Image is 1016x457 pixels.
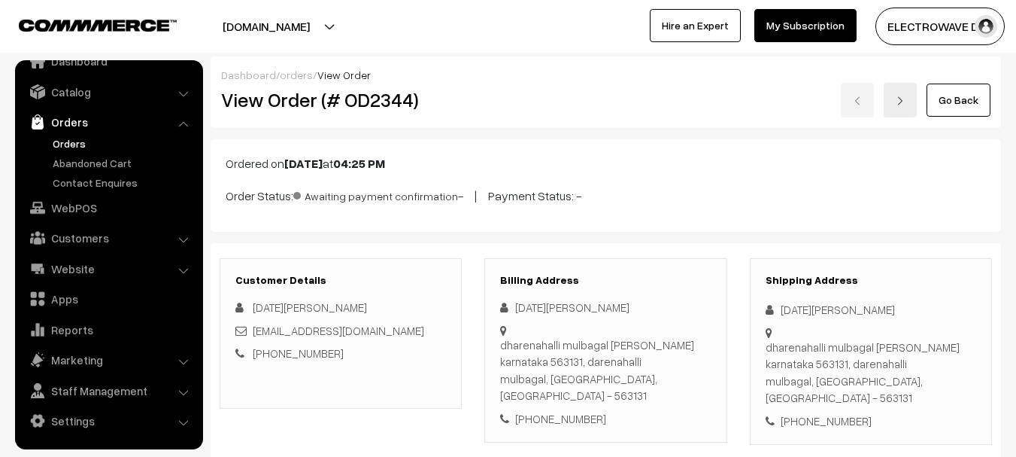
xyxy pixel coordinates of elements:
[500,299,711,316] div: [DATE][PERSON_NAME]
[235,274,446,287] h3: Customer Details
[226,184,986,205] p: Order Status: - | Payment Status: -
[19,407,198,434] a: Settings
[170,8,362,45] button: [DOMAIN_NAME]
[19,78,198,105] a: Catalog
[975,15,997,38] img: user
[253,346,344,360] a: [PHONE_NUMBER]
[875,8,1005,45] button: ELECTROWAVE DE…
[49,175,198,190] a: Contact Enquires
[500,337,711,404] div: dharenahalli mulbagal [PERSON_NAME] karnataka 563131, darenahalli mulbagal, [GEOGRAPHIC_DATA], [G...
[766,413,976,430] div: [PHONE_NUMBER]
[284,156,323,171] b: [DATE]
[19,377,198,404] a: Staff Management
[317,69,371,81] span: View Order
[19,47,198,75] a: Dashboard
[500,410,711,428] div: [PHONE_NUMBER]
[221,67,990,83] div: / /
[19,255,198,282] a: Website
[19,194,198,221] a: WebPOS
[19,285,198,312] a: Apps
[19,108,198,136] a: Orders
[221,69,276,81] a: Dashboard
[19,15,150,33] a: COMMMERCE
[650,9,741,42] a: Hire an Expert
[293,184,458,204] span: Awaiting payment confirmation
[221,88,463,111] h2: View Order (# OD2344)
[766,274,976,287] h3: Shipping Address
[253,324,424,337] a: [EMAIL_ADDRESS][DOMAIN_NAME]
[927,84,990,117] a: Go Back
[226,154,986,172] p: Ordered on at
[333,156,385,171] b: 04:25 PM
[766,339,976,407] div: dharenahalli mulbagal [PERSON_NAME] karnataka 563131, darenahalli mulbagal, [GEOGRAPHIC_DATA], [G...
[19,346,198,373] a: Marketing
[19,316,198,343] a: Reports
[19,224,198,251] a: Customers
[500,274,711,287] h3: Billing Address
[896,96,905,105] img: right-arrow.png
[49,136,198,151] a: Orders
[253,300,367,314] span: [DATE][PERSON_NAME]
[280,69,313,81] a: orders
[766,301,976,318] div: [DATE][PERSON_NAME]
[754,9,857,42] a: My Subscription
[19,20,177,31] img: COMMMERCE
[49,155,198,171] a: Abandoned Cart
